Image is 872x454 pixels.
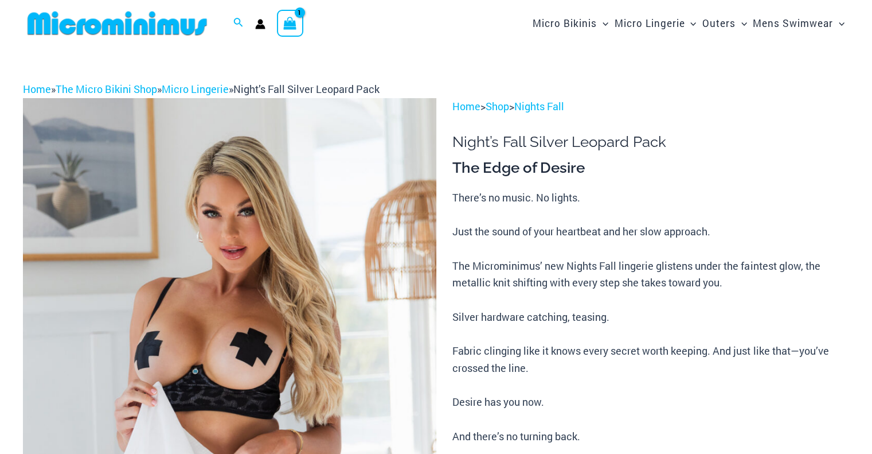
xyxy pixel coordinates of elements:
[486,99,509,113] a: Shop
[736,9,747,38] span: Menu Toggle
[514,99,564,113] a: Nights Fall
[255,19,265,29] a: Account icon link
[162,82,229,96] a: Micro Lingerie
[452,99,480,113] a: Home
[533,9,597,38] span: Micro Bikinis
[750,6,847,41] a: Mens SwimwearMenu ToggleMenu Toggle
[611,6,699,41] a: Micro LingerieMenu ToggleMenu Toggle
[452,189,849,445] p: There’s no music. No lights. Just the sound of your heartbeat and her slow approach. The Micromin...
[233,82,380,96] span: Night’s Fall Silver Leopard Pack
[753,9,833,38] span: Mens Swimwear
[530,6,611,41] a: Micro BikinisMenu ToggleMenu Toggle
[699,6,750,41] a: OutersMenu ToggleMenu Toggle
[685,9,696,38] span: Menu Toggle
[452,133,849,151] h1: Night’s Fall Silver Leopard Pack
[56,82,157,96] a: The Micro Bikini Shop
[233,16,244,31] a: Search icon link
[277,10,303,36] a: View Shopping Cart, 1 items
[833,9,844,38] span: Menu Toggle
[597,9,608,38] span: Menu Toggle
[23,82,380,96] span: » » »
[452,158,849,178] h3: The Edge of Desire
[702,9,736,38] span: Outers
[452,98,849,115] p: > >
[528,4,849,42] nav: Site Navigation
[23,10,212,36] img: MM SHOP LOGO FLAT
[614,9,685,38] span: Micro Lingerie
[23,82,51,96] a: Home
